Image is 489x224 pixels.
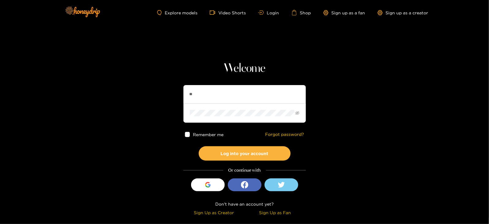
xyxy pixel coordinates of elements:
[183,61,306,76] h1: Welcome
[210,10,218,15] span: video-camera
[323,10,365,15] a: Sign up as a fan
[210,10,246,15] a: Video Shorts
[265,132,304,137] a: Forgot password?
[295,111,299,115] span: eye-invisible
[258,10,279,15] a: Login
[292,10,311,15] a: Shop
[199,146,291,161] button: Log into your account
[183,200,306,207] div: Don't have an account yet?
[157,10,197,15] a: Explore models
[193,132,224,137] span: Remember me
[183,167,306,174] div: Or continue with
[185,209,243,216] div: Sign Up as Creator
[378,10,428,15] a: Sign up as a creator
[246,209,304,216] div: Sign Up as Fan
